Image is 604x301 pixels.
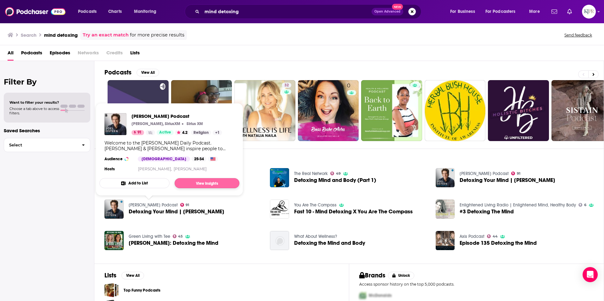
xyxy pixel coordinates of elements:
a: Joel Osteen Podcast [131,113,222,119]
button: open menu [481,7,525,17]
a: Fast 10 - Mind Detoxing X You Are The Compass [294,209,413,214]
span: Networks [78,48,99,61]
a: Detoxing Your Mind | Joel Osteen [460,178,555,183]
button: open menu [446,7,483,17]
a: 91 [180,203,189,207]
span: Open Advanced [374,10,400,13]
a: Charts [104,7,126,17]
div: Welcome to the [PERSON_NAME] Daily Podcast. [PERSON_NAME] & [PERSON_NAME] inspire people to reach... [104,140,234,151]
a: [PERSON_NAME], [138,167,172,171]
a: Green Living with Tee [129,234,170,239]
a: You Are The Compass [294,202,337,208]
button: View All [121,272,144,279]
span: Detoxing Your Mind | [PERSON_NAME] [460,178,555,183]
button: Open AdvancedNew [372,8,403,15]
img: Detoxing the Mind and Body [270,231,289,250]
span: 44 [493,235,498,238]
button: open menu [525,7,548,17]
span: Detoxing Mind and Body (Part 1) [294,178,376,183]
img: Detoxing Mind and Body (Part 1) [270,168,289,187]
span: 32 [284,82,289,89]
span: Episodes [50,48,70,61]
div: Search podcasts, credits, & more... [191,4,427,19]
a: 6 [579,203,586,207]
button: Send feedback [562,32,594,38]
span: [PERSON_NAME] Podcast [131,113,222,119]
img: Podchaser - Follow, Share and Rate Podcasts [5,6,65,18]
button: Select [4,138,90,152]
p: Access sponsor history on the top 5,000 podcasts. [359,282,594,287]
h3: Search [21,32,36,38]
span: Monitoring [134,7,156,16]
span: [PERSON_NAME]: Detoxing the Mind [129,240,218,246]
a: Lists [130,48,140,61]
a: #3 Detoxing The Mind [460,209,514,214]
p: Sirius XM [187,121,203,126]
span: Detoxing the Mind and Body [294,240,365,246]
span: McDonalds [369,293,392,298]
img: Detoxing Your Mind | Joel Osteen [104,200,124,219]
a: Podcasts [21,48,42,61]
a: +1 [213,130,222,135]
img: Fast 10 - Mind Detoxing X You Are The Compass [270,200,289,219]
span: 91 [517,172,520,175]
h2: Brands [359,271,385,279]
h3: mind detoxing [44,32,78,38]
span: Active [159,129,171,136]
a: 91 [131,130,144,135]
button: 4.2 [175,130,189,135]
a: Ania Markiewicz: Detoxing the Mind [129,240,218,246]
h4: Hosts [104,167,115,172]
img: Joel Osteen Podcast [104,113,126,135]
a: View Insights [175,178,239,188]
div: 0 [347,83,356,139]
button: open menu [130,7,165,17]
p: Saved Searches [4,128,90,134]
a: Episode 135 Detoxing the Mind [460,240,537,246]
a: PodcastsView All [104,68,159,76]
img: Detoxing Your Mind | Joel Osteen [436,168,455,187]
span: 91 [186,204,189,206]
a: What About Wellness? [294,234,337,239]
a: Enlightened Living Radio | Enlightened Mind, Healthy Body [460,202,576,208]
span: Select [4,143,77,147]
a: 49 [330,172,341,175]
a: Show notifications dropdown [565,6,574,17]
a: Religion [191,130,211,135]
a: The Real Network [294,171,328,176]
a: #3 Detoxing The Mind [436,200,455,219]
div: 25-34 [192,156,206,161]
h2: Podcasts [104,68,131,76]
a: Top Funny Podcasts [104,283,119,297]
a: Sirius XMSirius XM [185,121,203,126]
a: Episode 135 Detoxing the Mind [436,231,455,250]
span: 91 [137,129,142,136]
span: for more precise results [130,31,184,39]
a: Top Funny Podcasts [124,287,160,294]
button: View All [137,69,159,76]
a: 91 [511,172,520,175]
h2: Filter By [4,77,90,86]
span: Logged in as KJPRpodcast [582,5,596,19]
h3: Audience [104,156,133,161]
img: Ania Markiewicz: Detoxing the Mind [104,231,124,250]
span: Credits [106,48,123,61]
span: Charts [108,7,122,16]
button: Unlock [388,272,415,279]
span: 49 [336,172,341,175]
a: 0 [298,80,359,141]
a: All [8,48,14,61]
a: [PERSON_NAME] [174,167,207,171]
a: Axis Podcast [460,234,484,239]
